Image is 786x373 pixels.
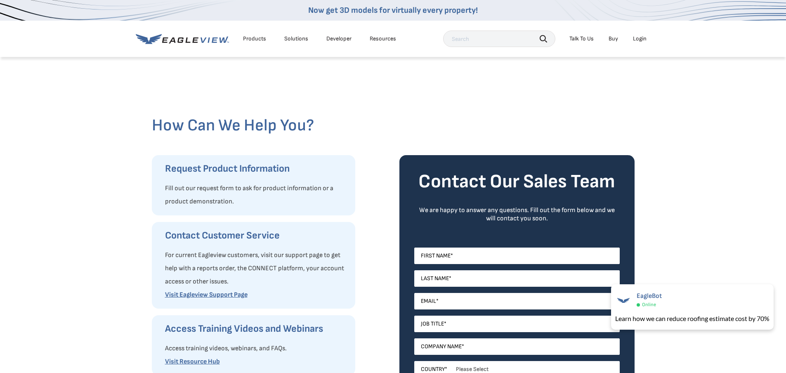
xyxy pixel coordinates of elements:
img: EagleBot [615,292,632,309]
h3: Access Training Videos and Webinars [165,322,347,335]
a: Developer [326,35,352,42]
a: Buy [609,35,618,42]
div: Products [243,35,266,42]
strong: Contact Our Sales Team [418,170,615,193]
div: Resources [370,35,396,42]
a: Visit Resource Hub [165,358,220,366]
a: Visit Eagleview Support Page [165,291,248,299]
p: Fill out our request form to ask for product information or a product demonstration. [165,182,347,208]
a: Now get 3D models for virtually every property! [308,5,478,15]
span: EagleBot [637,292,662,300]
p: For current Eagleview customers, visit our support page to get help with a reports order, the CON... [165,249,347,288]
p: Access training videos, webinars, and FAQs. [165,342,347,355]
h2: How Can We Help You? [152,116,635,135]
div: Solutions [284,35,308,42]
div: Learn how we can reduce roofing estimate cost by 70% [615,314,769,323]
div: Talk To Us [569,35,594,42]
h3: Request Product Information [165,162,347,175]
div: We are happy to answer any questions. Fill out the form below and we will contact you soon. [414,206,620,223]
h3: Contact Customer Service [165,229,347,242]
div: Login [633,35,647,42]
span: Online [642,302,656,308]
input: Search [443,31,555,47]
